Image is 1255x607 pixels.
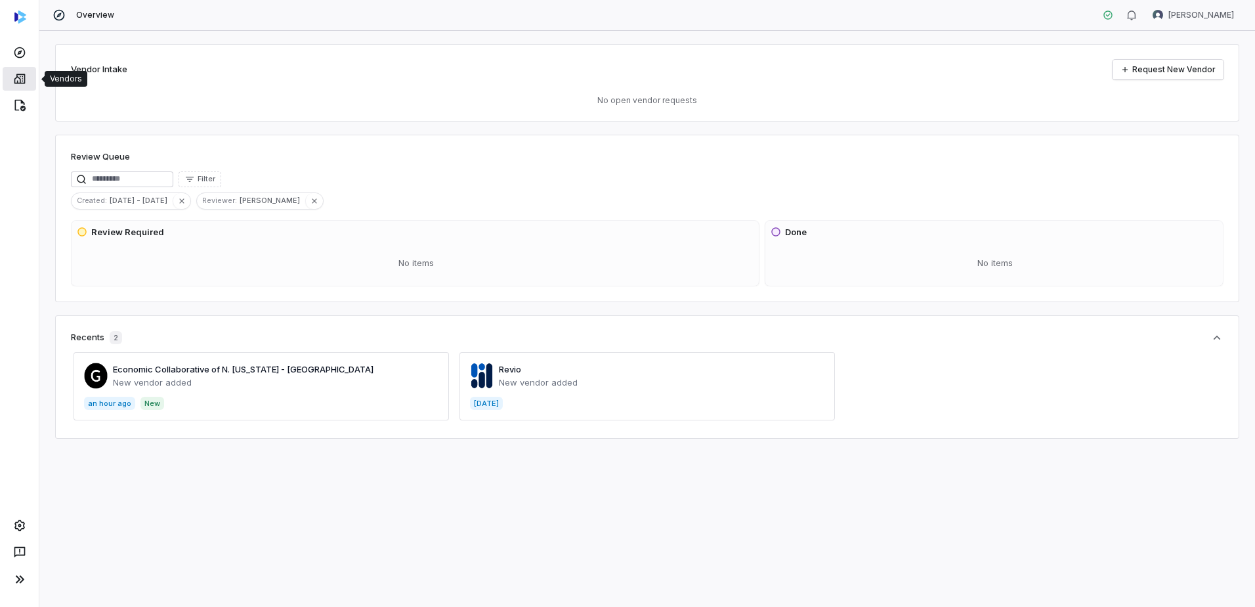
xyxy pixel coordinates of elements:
[198,174,215,184] span: Filter
[71,95,1223,106] p: No open vendor requests
[71,331,1223,344] button: Recents2
[179,171,221,187] button: Filter
[71,331,122,344] div: Recents
[785,226,807,239] h3: Done
[771,246,1220,281] div: No items
[499,364,521,374] a: Revio
[71,63,127,76] h2: Vendor Intake
[72,194,110,206] span: Created :
[76,10,114,20] span: Overview
[1145,5,1242,25] button: Brian Anderson avatar[PERSON_NAME]
[91,226,164,239] h3: Review Required
[77,246,756,281] div: No items
[113,364,373,374] a: Economic Collaborative of N. [US_STATE] - [GEOGRAPHIC_DATA]
[1153,10,1163,20] img: Brian Anderson avatar
[197,194,240,206] span: Reviewer :
[71,150,130,164] h1: Review Queue
[110,194,173,206] span: [DATE] - [DATE]
[110,331,122,344] span: 2
[1168,10,1234,20] span: [PERSON_NAME]
[50,74,82,84] div: Vendors
[1113,60,1223,79] a: Request New Vendor
[240,194,305,206] span: [PERSON_NAME]
[14,11,26,24] img: svg%3e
